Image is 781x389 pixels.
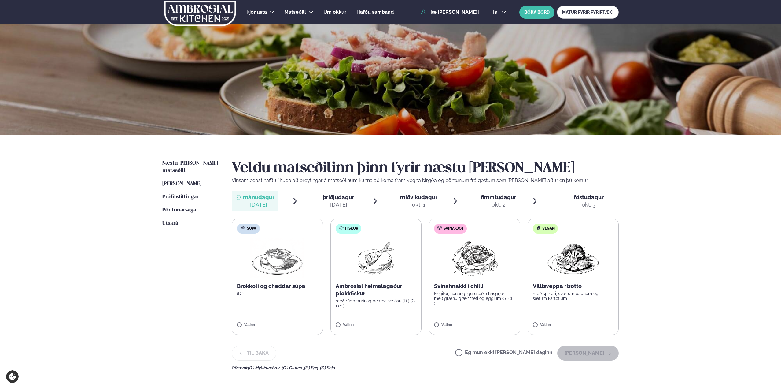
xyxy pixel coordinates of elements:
[162,220,178,227] a: Útskrá
[542,226,555,231] span: Vegan
[481,194,516,200] span: fimmtudagur
[546,238,600,278] img: Vegan.png
[574,194,604,200] span: föstudagur
[232,160,619,177] h2: Veldu matseðilinn þinn fyrir næstu [PERSON_NAME]
[536,226,541,230] img: Vegan.svg
[284,9,306,15] span: Matseðill
[533,282,614,290] p: Villisveppa risotto
[232,346,276,361] button: Til baka
[574,201,604,208] div: okt. 3
[421,9,479,15] a: Hæ [PERSON_NAME]!
[232,177,619,184] p: Vinsamlegast hafðu í huga að breytingar á matseðlinum kunna að koma fram vegna birgða og pöntunum...
[6,370,19,383] a: Cookie settings
[557,6,619,19] a: MATUR FYRIR FYRIRTÆKI
[162,208,196,213] span: Pöntunarsaga
[237,291,318,296] p: (D )
[162,194,199,200] span: Prófílstillingar
[162,193,199,201] a: Prófílstillingar
[162,221,178,226] span: Útskrá
[323,201,354,208] div: [DATE]
[246,9,267,15] span: Þjónusta
[246,9,267,16] a: Þjónusta
[557,346,619,361] button: [PERSON_NAME]
[243,194,274,200] span: mánudagur
[339,226,344,230] img: fish.svg
[356,9,394,16] a: Hafðu samband
[437,226,442,230] img: pork.svg
[162,160,219,174] a: Næstu [PERSON_NAME] matseðill
[400,201,437,208] div: okt. 1
[162,180,201,188] a: [PERSON_NAME]
[247,226,256,231] span: Súpa
[448,238,502,278] img: Pork-Meat.png
[434,291,515,306] p: Engifer, hunang, gufusoðin hrísgrjón með grænu grænmeti og eggjum (S ) (E )
[356,238,396,278] img: fish.png
[323,194,354,200] span: þriðjudagur
[323,9,346,15] span: Um okkur
[336,298,417,308] p: með rúgbrauði og bearnaisesósu (D ) (G ) (E )
[304,365,320,370] span: (E ) Egg ,
[162,181,201,186] span: [PERSON_NAME]
[444,226,464,231] span: Svínakjöt
[162,207,196,214] a: Pöntunarsaga
[162,161,218,173] span: Næstu [PERSON_NAME] matseðill
[320,365,335,370] span: (S ) Soja
[164,1,237,26] img: logo
[241,226,245,230] img: soup.svg
[493,10,499,15] span: is
[533,291,614,301] p: með spínati, svörtum baunum og sætum kartöflum
[400,194,437,200] span: miðvikudagur
[323,9,346,16] a: Um okkur
[284,9,306,16] a: Matseðill
[356,9,394,15] span: Hafðu samband
[345,226,358,231] span: Fiskur
[519,6,554,19] button: BÓKA BORÐ
[434,282,515,290] p: Svínahnakki í chilli
[282,365,304,370] span: (G ) Glúten ,
[237,282,318,290] p: Brokkolí og cheddar súpa
[336,282,417,297] p: Ambrosial heimalagaður plokkfiskur
[232,365,619,370] div: Ofnæmi:
[243,201,274,208] div: [DATE]
[248,365,282,370] span: (D ) Mjólkurvörur ,
[250,238,304,278] img: Soup.png
[481,201,516,208] div: okt. 2
[488,10,511,15] button: is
